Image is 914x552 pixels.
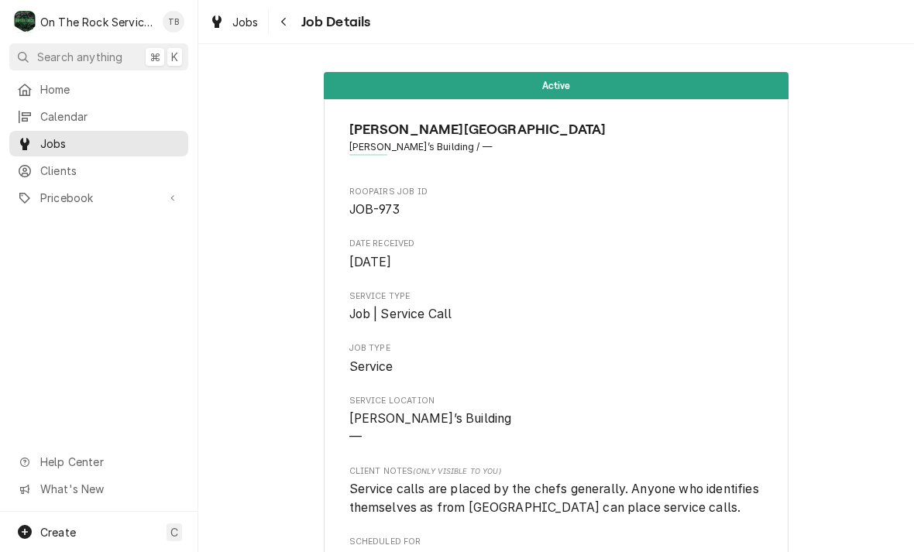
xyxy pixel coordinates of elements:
[40,163,180,179] span: Clients
[9,131,188,156] a: Jobs
[9,43,188,70] button: Search anything⌘K
[40,481,179,497] span: What's New
[413,467,500,475] span: (Only Visible to You)
[9,185,188,211] a: Go to Pricebook
[349,119,764,140] span: Name
[40,135,180,152] span: Jobs
[9,476,188,502] a: Go to What's New
[349,358,764,376] span: Job Type
[37,49,122,65] span: Search anything
[349,411,512,444] span: [PERSON_NAME]’s Building —
[149,49,160,65] span: ⌘
[349,140,764,154] span: Address
[324,72,789,99] div: Status
[232,14,259,30] span: Jobs
[349,307,452,321] span: Job | Service Call
[349,201,764,219] span: Roopairs Job ID
[40,190,157,206] span: Pricebook
[9,77,188,102] a: Home
[272,9,297,34] button: Navigate back
[9,104,188,129] a: Calendar
[40,108,180,125] span: Calendar
[349,186,764,219] div: Roopairs Job ID
[349,290,764,324] div: Service Type
[349,238,764,250] span: Date Received
[349,465,764,478] span: Client Notes
[349,186,764,198] span: Roopairs Job ID
[40,526,76,539] span: Create
[40,454,179,470] span: Help Center
[349,359,393,374] span: Service
[349,119,764,166] div: Client Information
[349,482,762,515] span: Service calls are placed by the chefs generally. Anyone who identifies themselves as from [GEOGRA...
[542,81,571,91] span: Active
[9,158,188,183] a: Clients
[349,305,764,324] span: Service Type
[297,12,371,33] span: Job Details
[349,255,392,269] span: [DATE]
[170,524,178,540] span: C
[349,342,764,355] span: Job Type
[9,449,188,475] a: Go to Help Center
[349,395,764,447] div: Service Location
[349,202,400,217] span: JOB-973
[163,11,184,33] div: Todd Brady's Avatar
[349,342,764,375] div: Job Type
[349,253,764,272] span: Date Received
[14,11,36,33] div: O
[349,410,764,446] span: Service Location
[14,11,36,33] div: On The Rock Services's Avatar
[349,290,764,303] span: Service Type
[171,49,178,65] span: K
[349,536,764,548] span: Scheduled For
[349,480,764,516] span: [object Object]
[40,14,154,30] div: On The Rock Services
[349,465,764,517] div: [object Object]
[163,11,184,33] div: TB
[203,9,265,35] a: Jobs
[40,81,180,98] span: Home
[349,238,764,271] div: Date Received
[349,395,764,407] span: Service Location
